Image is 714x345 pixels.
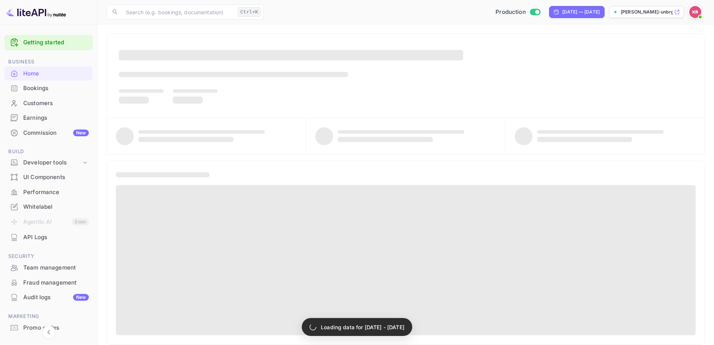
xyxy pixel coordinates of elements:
[73,130,89,136] div: New
[42,325,55,339] button: Collapse navigation
[23,114,89,122] div: Earnings
[121,5,235,20] input: Search (e.g. bookings, documentation)
[23,279,89,287] div: Fraud management
[4,200,93,214] div: Whitelabel
[4,148,93,156] span: Build
[4,290,93,305] div: Audit logsNew
[4,321,93,334] a: Promo codes
[23,324,89,332] div: Promo codes
[6,6,66,18] img: LiteAPI logo
[4,58,93,66] span: Business
[492,8,543,17] div: Switch to Sandbox mode
[4,185,93,199] a: Performance
[4,111,93,125] a: Earnings
[4,230,93,244] a: API Logs
[562,9,600,15] div: [DATE] — [DATE]
[23,99,89,108] div: Customers
[621,9,673,15] p: [PERSON_NAME]-unbrg.[PERSON_NAME]...
[23,293,89,302] div: Audit logs
[4,66,93,80] a: Home
[4,252,93,261] span: Security
[4,321,93,335] div: Promo codes
[4,290,93,304] a: Audit logsNew
[23,84,89,93] div: Bookings
[23,233,89,242] div: API Logs
[4,170,93,185] div: UI Components
[4,185,93,200] div: Performance
[4,81,93,96] div: Bookings
[4,126,93,140] a: CommissionNew
[23,203,89,211] div: Whitelabel
[4,312,93,321] span: Marketing
[73,294,89,301] div: New
[4,66,93,81] div: Home
[23,69,89,78] div: Home
[4,35,93,50] div: Getting started
[23,264,89,272] div: Team management
[238,7,261,17] div: Ctrl+K
[4,276,93,289] a: Fraud management
[23,158,81,167] div: Developer tools
[689,6,701,18] img: Kobus Roux
[4,276,93,290] div: Fraud management
[4,261,93,275] div: Team management
[4,170,93,184] a: UI Components
[495,8,526,17] span: Production
[4,261,93,274] a: Team management
[23,188,89,197] div: Performance
[4,156,93,169] div: Developer tools
[23,129,89,137] div: Commission
[23,173,89,182] div: UI Components
[23,38,89,47] a: Getting started
[4,81,93,95] a: Bookings
[4,96,93,110] a: Customers
[4,96,93,111] div: Customers
[4,200,93,214] a: Whitelabel
[321,323,404,331] p: Loading data for [DATE] - [DATE]
[4,230,93,245] div: API Logs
